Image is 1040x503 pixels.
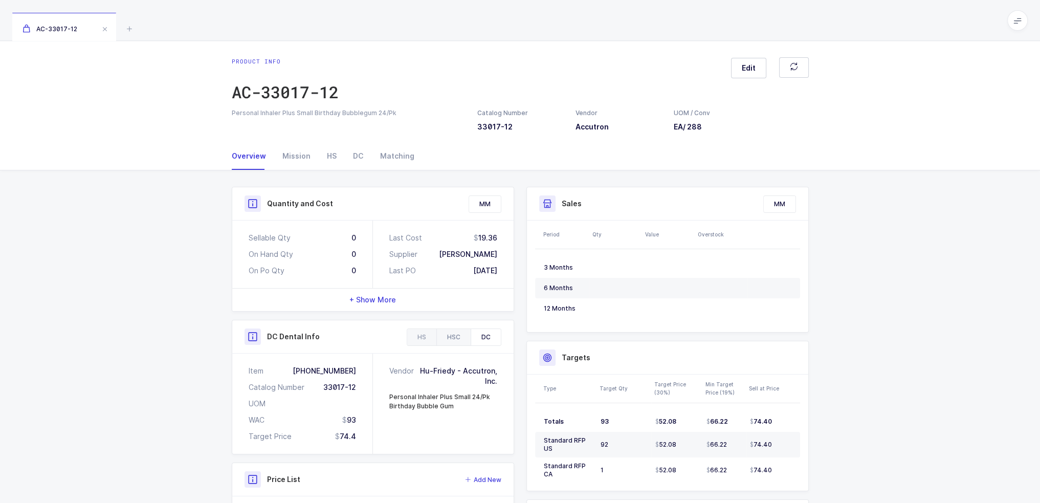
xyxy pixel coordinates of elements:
div: Target Price [249,431,292,442]
div: WAC [249,415,264,425]
div: 0 [351,266,356,276]
span: Standard RFP CA [544,462,586,478]
div: Mission [274,142,319,170]
div: Supplier [389,249,417,259]
div: 0 [351,233,356,243]
div: + Show More [232,289,514,311]
span: 66.22 [706,466,727,474]
span: 1 [601,466,604,474]
span: 52.08 [655,466,676,474]
div: Last PO [389,266,416,276]
div: Last Cost [389,233,422,243]
div: On Hand Qty [249,249,293,259]
h3: Quantity and Cost [267,199,333,209]
div: Overstock [698,230,744,238]
div: Sellable Qty [249,233,291,243]
div: HS [319,142,345,170]
div: Hu-Friedy - Accutron, Inc. [418,366,497,386]
div: On Po Qty [249,266,284,276]
div: Target Qty [600,384,648,392]
div: 74.4 [335,431,356,442]
span: 66.22 [706,441,727,449]
div: DC [345,142,372,170]
div: [PERSON_NAME] [439,249,497,259]
div: Personal Inhaler Plus Small Birthday Bubblegum 24/Pk [232,108,465,118]
span: 74.40 [750,418,772,426]
button: Add New [465,475,501,485]
div: Type [543,384,593,392]
div: 0 [351,249,356,259]
div: 93 [342,415,356,425]
div: UOM / Conv [674,108,711,118]
div: Personal Inhaler Plus Small 24/Pk Birthday Bubble Gum [389,392,497,411]
div: UOM [249,399,265,409]
span: 93 [601,418,609,425]
div: Period [543,230,586,238]
div: Overview [232,142,274,170]
h3: Targets [562,353,590,363]
span: 74.40 [750,466,772,474]
button: Edit [731,58,766,78]
div: 12 Months [544,304,585,313]
span: 74.40 [750,441,772,449]
div: Qty [592,230,639,238]
div: 6 Months [544,284,585,292]
span: 52.08 [655,418,676,426]
div: Vendor [389,366,418,386]
span: 66.22 [706,418,728,426]
div: Target Price (30%) [654,380,699,397]
div: MM [469,196,501,212]
h3: Price List [267,474,300,485]
span: Add New [474,475,501,485]
div: 3 Months [544,264,585,272]
div: Matching [372,142,414,170]
span: 52.08 [655,441,676,449]
div: HS [407,329,436,345]
span: Totals [544,418,564,425]
span: / 288 [683,122,702,131]
h3: EA [674,122,711,132]
span: 92 [601,441,608,448]
span: AC-33017-12 [23,25,77,33]
div: DC [471,329,501,345]
div: Sell at Price [749,384,797,392]
div: Min Target Price (19%) [705,380,743,397]
span: Edit [742,63,756,73]
h3: DC Dental Info [267,332,320,342]
div: MM [764,196,795,212]
div: 19.36 [474,233,497,243]
h3: Sales [562,199,582,209]
h3: Accutron [576,122,661,132]
div: HSC [436,329,471,345]
span: + Show More [349,295,396,305]
div: Value [645,230,692,238]
div: Vendor [576,108,661,118]
div: Product info [232,57,339,65]
div: [DATE] [473,266,497,276]
span: Standard RFP US [544,436,586,452]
